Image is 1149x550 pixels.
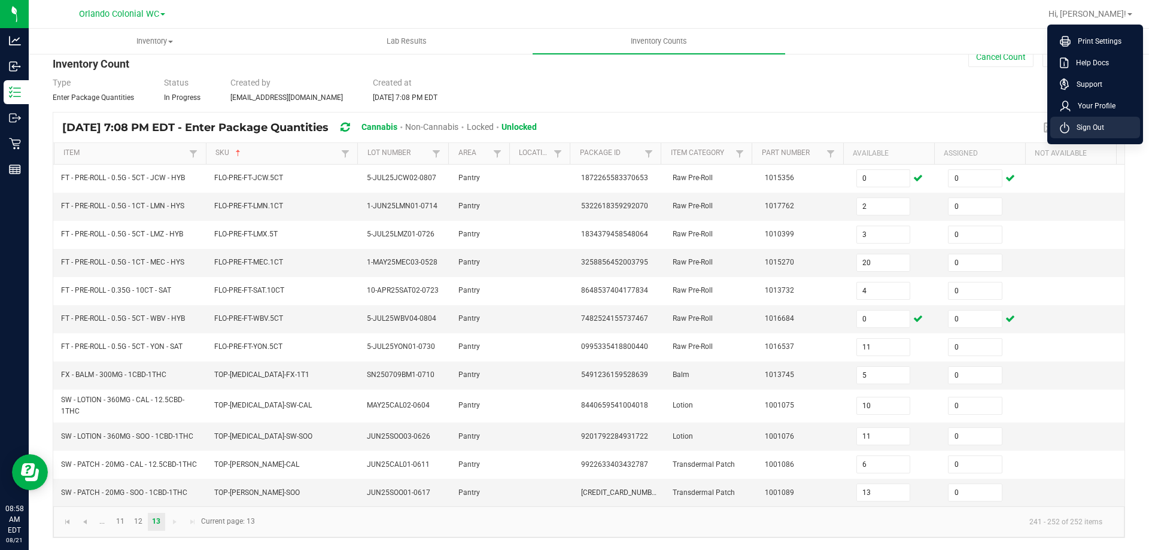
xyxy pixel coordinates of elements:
[1040,117,1114,138] button: Export to Excel
[1071,35,1121,47] span: Print Settings
[215,148,338,158] a: SKUSortable
[76,513,93,531] a: Go to the previous page
[615,36,703,47] span: Inventory Counts
[367,370,434,379] span: SN250709BM1-0710
[458,314,480,323] span: Pantry
[1025,143,1116,165] th: Not Available
[458,342,480,351] span: Pantry
[186,146,200,161] a: Filter
[968,47,1034,67] button: Cancel Count
[61,202,184,210] span: FT - PRE-ROLL - 0.5G - 1CT - LMN - HYS
[262,512,1112,531] kendo-pager-info: 241 - 252 of 252 items
[367,460,430,469] span: JUN25CAL01-0611
[673,460,735,469] span: Transdermal Patch
[1069,57,1109,69] span: Help Docs
[367,230,434,238] span: 5-JUL25LMZ01-0726
[361,122,397,132] span: Cannabis
[1071,100,1115,112] span: Your Profile
[581,258,648,266] span: 3258856452003795
[214,460,299,469] span: TOP-[PERSON_NAME]-CAL
[732,146,747,161] a: Filter
[367,342,435,351] span: 5-JUL25YON01-0730
[458,460,480,469] span: Pantry
[467,122,494,132] span: Locked
[281,29,533,54] a: Lab Results
[458,401,480,409] span: Pantry
[233,148,243,158] span: Sortable
[673,488,735,497] span: Transdermal Patch
[673,230,713,238] span: Raw Pre-Roll
[9,35,21,47] inline-svg: Analytics
[367,432,430,440] span: JUN25SOO03-0626
[671,148,733,158] a: Item CategorySortable
[1042,47,1125,67] button: Submit for Review
[458,202,480,210] span: Pantry
[581,370,648,379] span: 5491236159528639
[458,148,490,158] a: AreaSortable
[367,314,436,323] span: 5-JUL25WBV04-0804
[367,401,430,409] span: MAY25CAL02-0604
[63,517,72,527] span: Go to the first page
[501,122,537,132] span: Unlocked
[519,148,551,158] a: LocationSortable
[80,517,90,527] span: Go to the previous page
[9,112,21,124] inline-svg: Outbound
[214,370,309,379] span: TOP-[MEDICAL_DATA]-FX-1T1
[458,258,480,266] span: Pantry
[61,314,185,323] span: FT - PRE-ROLL - 0.5G - 5CT - WBV - HYB
[63,148,186,158] a: ItemSortable
[61,488,187,497] span: SW - PATCH - 20MG - SOO - 1CBD-1THC
[823,146,838,161] a: Filter
[1048,9,1126,19] span: Hi, [PERSON_NAME]!
[1069,121,1104,133] span: Sign Out
[61,370,166,379] span: FX - BALM - 300MG - 1CBD-1THC
[580,148,642,158] a: Package IdSortable
[367,286,439,294] span: 10-APR25SAT02-0723
[367,258,437,266] span: 1-MAY25MEC03-0528
[5,536,23,545] p: 08/21
[673,314,713,323] span: Raw Pre-Roll
[673,401,693,409] span: Lotion
[130,513,147,531] a: Page 12
[458,432,480,440] span: Pantry
[370,36,443,47] span: Lab Results
[581,202,648,210] span: 5322618359292070
[581,174,648,182] span: 1872265583370653
[214,286,284,294] span: FLO-PRE-FT-SAT.10CT
[1060,78,1135,90] a: Support
[373,78,412,87] span: Created at
[9,60,21,72] inline-svg: Inbound
[581,432,648,440] span: 9201792284931722
[367,174,436,182] span: 5-JUL25JCW02-0807
[458,286,480,294] span: Pantry
[581,460,648,469] span: 9922633403432787
[164,78,189,87] span: Status
[164,93,200,102] span: In Progress
[230,93,343,102] span: [EMAIL_ADDRESS][DOMAIN_NAME]
[765,488,794,497] span: 1001089
[458,230,480,238] span: Pantry
[581,342,648,351] span: 0995335418800440
[53,506,1124,537] kendo-pager: Current page: 13
[214,488,300,497] span: TOP-[PERSON_NAME]-SOO
[214,314,283,323] span: FLO-PRE-FT-WBV.5CT
[367,488,430,497] span: JUN25SOO01-0617
[1060,57,1135,69] a: Help Docs
[765,460,794,469] span: 1001086
[673,432,693,440] span: Lotion
[673,370,689,379] span: Balm
[214,202,283,210] span: FLO-PRE-FT-LMN.1CT
[148,513,165,531] a: Page 13
[934,143,1025,165] th: Assigned
[59,513,76,531] a: Go to the first page
[843,143,934,165] th: Available
[214,258,283,266] span: FLO-PRE-FT-MEC.1CT
[61,258,184,266] span: FT - PRE-ROLL - 0.5G - 1CT - MEC - HYS
[214,401,312,409] span: TOP-[MEDICAL_DATA]-SW-CAL
[61,230,183,238] span: FT - PRE-ROLL - 0.5G - 5CT - LMZ - HYB
[673,174,713,182] span: Raw Pre-Roll
[61,396,184,415] span: SW - LOTION - 360MG - CAL - 12.5CBD-1THC
[673,286,713,294] span: Raw Pre-Roll
[9,163,21,175] inline-svg: Reports
[367,148,430,158] a: Lot NumberSortable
